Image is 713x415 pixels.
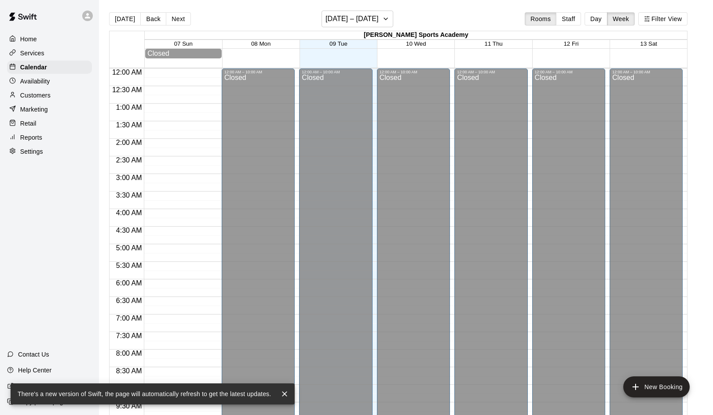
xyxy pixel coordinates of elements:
[485,40,503,47] button: 11 Thu
[114,402,144,410] span: 9:30 AM
[7,47,92,60] a: Services
[18,350,49,359] p: Contact Us
[7,89,92,102] a: Customers
[556,12,581,25] button: Staff
[322,11,393,27] button: [DATE] – [DATE]
[20,63,47,72] p: Calendar
[110,86,144,94] span: 12:30 AM
[7,32,92,46] a: Home
[224,70,292,74] div: 12:00 AM – 10:00 AM
[114,209,144,217] span: 4:00 AM
[109,12,141,25] button: [DATE]
[114,139,144,146] span: 2:00 AM
[114,104,144,111] span: 1:00 AM
[20,77,50,86] p: Availability
[114,314,144,322] span: 7:00 AM
[20,119,37,128] p: Retail
[114,156,144,164] span: 2:30 AM
[302,70,369,74] div: 12:00 AM – 10:00 AM
[114,297,144,304] span: 6:30 AM
[114,332,144,339] span: 7:30 AM
[607,12,635,25] button: Week
[7,103,92,116] a: Marketing
[18,386,271,402] div: There's a new version of Swift, the page will automatically refresh to get the latest updates.
[7,117,92,130] a: Retail
[563,40,578,47] button: 12 Fri
[406,40,426,47] button: 10 Wed
[20,35,37,43] p: Home
[7,145,92,158] a: Settings
[114,350,144,357] span: 8:00 AM
[114,191,144,199] span: 3:30 AM
[251,40,271,47] button: 08 Mon
[114,279,144,287] span: 6:00 AM
[278,387,291,401] button: close
[20,105,48,114] p: Marketing
[174,40,193,47] button: 07 Sun
[20,49,44,58] p: Services
[325,13,379,25] h6: [DATE] – [DATE]
[623,376,690,397] button: add
[114,121,144,129] span: 1:30 AM
[329,40,347,47] button: 09 Tue
[525,12,556,25] button: Rooms
[457,70,525,74] div: 12:00 AM – 10:00 AM
[20,91,51,100] p: Customers
[145,31,687,40] div: [PERSON_NAME] Sports Academy
[7,61,92,74] a: Calendar
[114,174,144,181] span: 3:00 AM
[7,75,92,88] a: Availability
[20,133,42,142] p: Reports
[114,227,144,234] span: 4:30 AM
[147,50,219,58] div: Closed
[114,367,144,375] span: 8:30 AM
[18,366,51,375] p: Help Center
[140,12,166,25] button: Back
[535,70,603,74] div: 12:00 AM – 10:00 AM
[166,12,190,25] button: Next
[640,40,658,47] button: 13 Sat
[7,131,92,144] a: Reports
[612,70,680,74] div: 12:00 AM – 10:00 AM
[18,382,66,390] p: View public page
[114,262,144,269] span: 5:30 AM
[380,70,447,74] div: 12:00 AM – 10:00 AM
[20,147,43,156] p: Settings
[638,12,687,25] button: Filter View
[110,69,144,76] span: 12:00 AM
[114,244,144,252] span: 5:00 AM
[585,12,607,25] button: Day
